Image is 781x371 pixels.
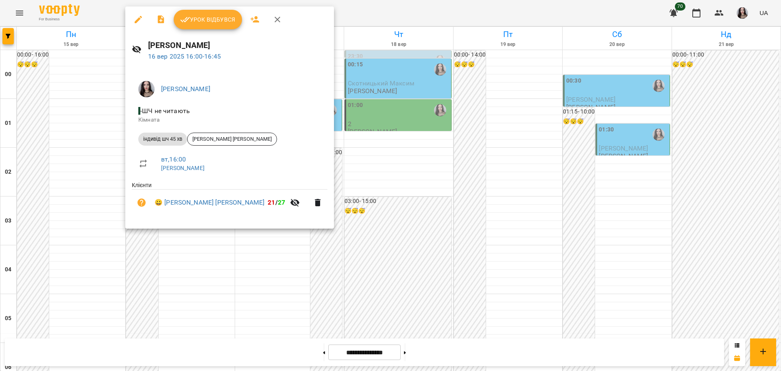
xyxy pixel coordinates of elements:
[132,181,327,219] ul: Клієнти
[161,155,186,163] a: вт , 16:00
[132,193,151,212] button: Візит ще не сплачено. Додати оплату?
[148,39,327,52] h6: [PERSON_NAME]
[138,135,187,143] span: індивід шч 45 хв
[138,81,155,97] img: 23d2127efeede578f11da5c146792859.jpg
[268,199,285,206] b: /
[161,165,205,171] a: [PERSON_NAME]
[268,199,275,206] span: 21
[174,10,242,29] button: Урок відбувся
[138,116,321,124] p: Кімната
[187,133,277,146] div: [PERSON_NAME] [PERSON_NAME]
[138,107,192,115] span: - ШЧ не читають
[155,198,264,207] a: 😀 [PERSON_NAME] [PERSON_NAME]
[188,135,277,143] span: [PERSON_NAME] [PERSON_NAME]
[180,15,236,24] span: Урок відбувся
[161,85,210,93] a: [PERSON_NAME]
[148,52,221,60] a: 16 вер 2025 16:00-16:45
[278,199,285,206] span: 27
